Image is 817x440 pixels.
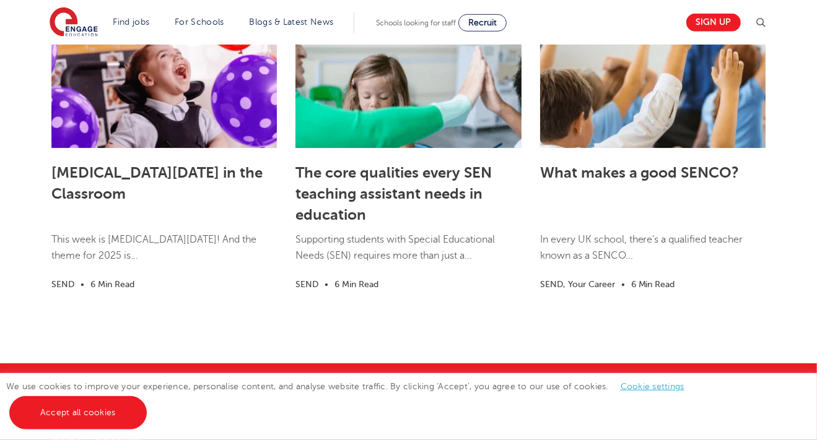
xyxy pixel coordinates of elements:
[334,277,378,291] li: 6 Min Read
[295,231,521,277] p: Supporting students with Special Educational Needs (SEN) requires more than just a...
[74,277,90,291] li: •
[175,17,224,27] a: For Schools
[51,277,74,291] li: SEND
[295,164,492,223] a: The core qualities every SEN teaching assistant needs in education
[376,19,456,27] span: Schools looking for staff
[295,277,318,291] li: SEND
[631,277,675,291] li: 6 Min Read
[250,17,334,27] a: Blogs & Latest News
[51,231,277,277] p: This week is [MEDICAL_DATA][DATE]! And the theme for 2025 is...
[686,14,741,32] a: Sign up
[621,382,684,391] a: Cookie settings
[318,277,334,291] li: •
[458,14,507,32] a: Recruit
[540,164,740,181] a: What makes a good SENCO?
[468,18,497,27] span: Recruit
[6,382,697,417] span: We use cookies to improve your experience, personalise content, and analyse website traffic. By c...
[540,231,766,277] p: In every UK school, there's a qualified teacher known as a SENCO...
[113,17,150,27] a: Find jobs
[50,7,98,38] img: Engage Education
[9,396,147,429] a: Accept all cookies
[615,277,631,291] li: •
[540,277,615,291] li: SEND, Your Career
[90,277,134,291] li: 6 Min Read
[51,164,263,202] a: [MEDICAL_DATA][DATE] in the Classroom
